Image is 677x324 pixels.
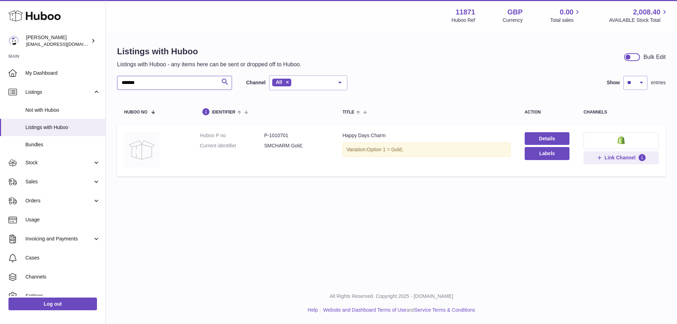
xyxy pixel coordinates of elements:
[617,136,625,144] img: shopify-small.png
[25,70,100,77] span: My Dashboard
[342,110,354,115] span: title
[25,159,93,166] span: Stock
[651,79,666,86] span: entries
[609,7,669,24] a: 2,008.40 AVAILABLE Stock Total
[342,142,510,157] div: Variation:
[633,7,660,17] span: 2,008.40
[117,61,301,68] p: Listings with Huboo - any items here can be sent or dropped off to Huboo.
[415,307,475,313] a: Service Terms & Conditions
[276,79,282,85] span: All
[321,307,475,313] li: and
[8,298,97,310] a: Log out
[503,17,523,24] div: Currency
[25,216,100,223] span: Usage
[550,17,581,24] span: Total sales
[25,141,100,148] span: Bundles
[25,274,100,280] span: Channels
[25,293,100,299] span: Settings
[25,255,100,261] span: Cases
[200,132,264,139] dt: Huboo P no
[200,142,264,149] dt: Current identifier
[26,41,104,47] span: [EMAIL_ADDRESS][DOMAIN_NAME]
[212,110,236,115] span: identifier
[452,17,475,24] div: Huboo Ref
[124,132,159,167] img: Happy Days Charm
[560,7,574,17] span: 0.00
[264,132,328,139] dd: P-1010701
[25,89,93,96] span: Listings
[264,142,328,149] dd: SMCHARM Gold;
[25,197,93,204] span: Orders
[246,79,266,86] label: Channel
[26,34,90,48] div: [PERSON_NAME]
[644,53,666,61] div: Bulk Edit
[323,307,406,313] a: Website and Dashboard Terms of Use
[507,7,523,17] strong: GBP
[25,178,93,185] span: Sales
[550,7,581,24] a: 0.00 Total sales
[525,110,569,115] div: action
[609,17,669,24] span: AVAILABLE Stock Total
[25,124,100,131] span: Listings with Huboo
[525,132,569,145] a: Details
[124,110,147,115] span: Huboo no
[584,151,659,164] button: Link Channel
[308,307,318,313] a: Help
[367,147,403,152] span: Option 1 = Gold;
[525,147,569,160] button: Labels
[584,110,659,115] div: channels
[607,79,620,86] label: Show
[342,132,510,139] div: Happy Days Charm
[25,107,100,114] span: Not with Huboo
[25,236,93,242] span: Invoicing and Payments
[456,7,475,17] strong: 11871
[117,46,301,57] h1: Listings with Huboo
[111,293,671,300] p: All Rights Reserved. Copyright 2025 - [DOMAIN_NAME]
[8,36,19,46] img: internalAdmin-11871@internal.huboo.com
[605,154,636,161] span: Link Channel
